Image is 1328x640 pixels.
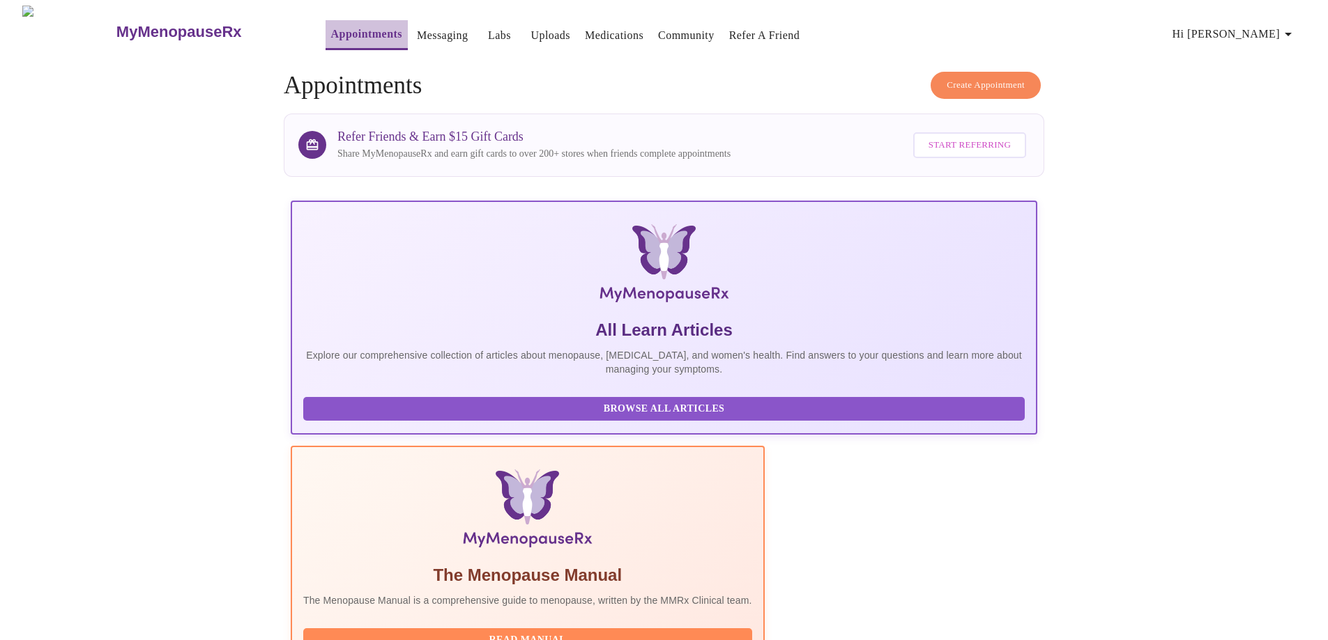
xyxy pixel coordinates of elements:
img: Menopause Manual [374,469,680,553]
h4: Appointments [284,72,1044,100]
span: Hi [PERSON_NAME] [1173,24,1297,44]
img: MyMenopauseRx Logo [415,224,913,308]
button: Labs [477,22,521,49]
a: Start Referring [910,125,1030,165]
a: Messaging [417,26,468,45]
h3: MyMenopauseRx [116,23,242,41]
button: Hi [PERSON_NAME] [1167,20,1302,48]
h5: All Learn Articles [303,319,1025,341]
a: Community [658,26,715,45]
span: Browse All Articles [317,400,1011,418]
h3: Refer Friends & Earn $15 Gift Cards [337,130,731,144]
span: Create Appointment [947,77,1025,93]
button: Uploads [525,22,576,49]
button: Medications [579,22,649,49]
button: Start Referring [913,132,1026,158]
img: MyMenopauseRx Logo [22,6,114,58]
button: Appointments [326,20,408,50]
a: MyMenopauseRx [114,8,297,56]
a: Browse All Articles [303,402,1028,414]
a: Uploads [531,26,570,45]
button: Community [652,22,720,49]
p: Share MyMenopauseRx and earn gift cards to over 200+ stores when friends complete appointments [337,147,731,161]
button: Create Appointment [931,72,1041,99]
a: Appointments [331,24,402,44]
button: Browse All Articles [303,397,1025,421]
button: Messaging [411,22,473,49]
a: Medications [585,26,643,45]
span: Start Referring [929,137,1011,153]
p: The Menopause Manual is a comprehensive guide to menopause, written by the MMRx Clinical team. [303,593,752,607]
p: Explore our comprehensive collection of articles about menopause, [MEDICAL_DATA], and women's hea... [303,348,1025,376]
h5: The Menopause Manual [303,564,752,586]
button: Refer a Friend [724,22,806,49]
a: Labs [488,26,511,45]
a: Refer a Friend [729,26,800,45]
